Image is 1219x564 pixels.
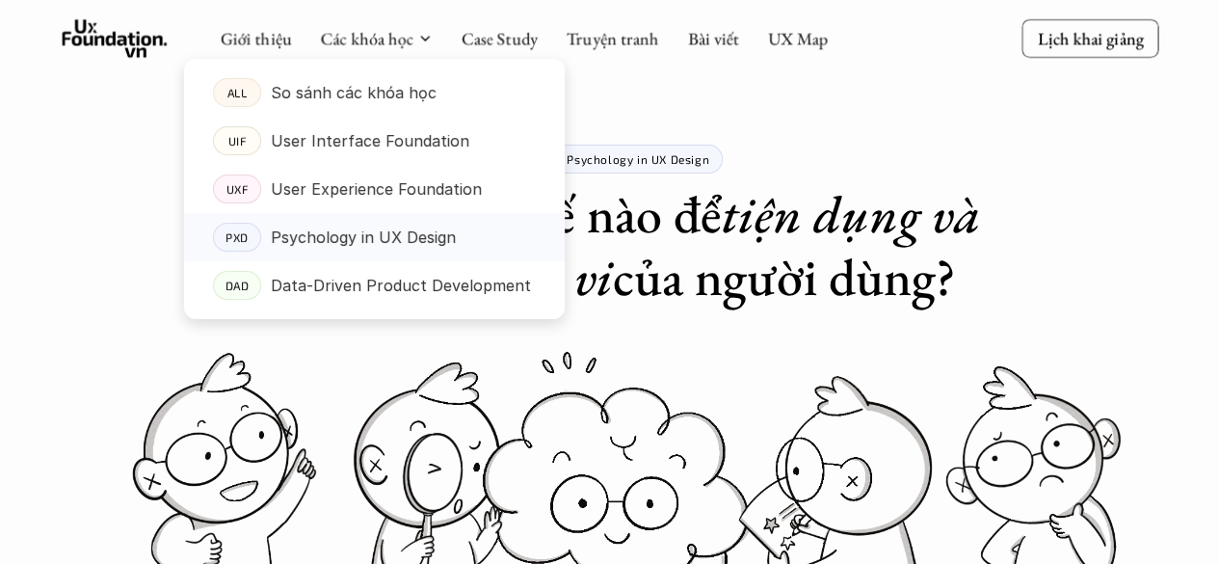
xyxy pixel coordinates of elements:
[184,213,565,261] a: PXDPsychology in UX Design
[220,27,291,49] a: Giới thiệu
[228,134,247,148] p: UIF
[225,279,250,292] p: DAD
[271,271,531,300] p: Data-Driven Product Development
[184,117,565,165] a: UIFUser Interface Foundation
[320,27,412,49] a: Các khóa học
[1037,27,1143,49] p: Lịch khai giảng
[226,230,250,244] p: PXD
[566,27,658,49] a: Truyện tranh
[184,261,565,309] a: DADData-Driven Product Development
[767,27,828,49] a: UX Map
[271,126,469,155] p: User Interface Foundation
[271,175,482,203] p: User Experience Foundation
[227,86,248,99] p: ALL
[1021,19,1158,57] a: Lịch khai giảng
[184,165,565,213] a: UXFUser Experience Foundation
[271,78,437,107] p: So sánh các khóa học
[271,223,456,252] p: Psychology in UX Design
[461,27,537,49] a: Case Study
[226,182,249,196] p: UXF
[225,183,995,309] h1: Nên thiết kế thế nào để của người dùng?
[510,152,709,166] p: Khóa học Psychology in UX Design
[687,27,738,49] a: Bài viết
[184,68,565,117] a: ALLSo sánh các khóa học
